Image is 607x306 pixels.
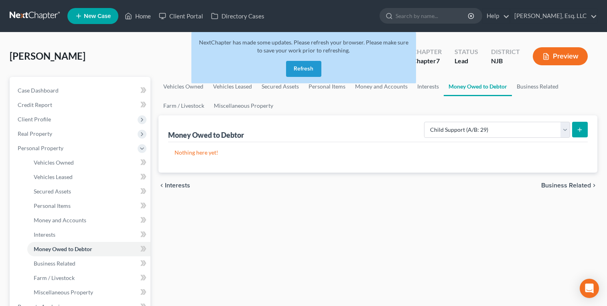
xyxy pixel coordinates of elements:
button: Refresh [286,61,321,77]
span: Personal Property [18,145,63,151]
a: Business Related [27,256,150,271]
a: Money and Accounts [27,213,150,227]
span: Money Owed to Debtor [34,246,92,252]
i: chevron_right [591,182,597,189]
div: Lead [455,56,478,66]
span: New Case [84,13,111,19]
a: Farm / Livestock [27,271,150,285]
div: Chapter [412,47,442,56]
a: Help [483,9,510,23]
span: Money and Accounts [34,217,86,223]
i: chevron_left [158,182,165,189]
span: Personal Items [34,202,71,209]
button: Preview [533,47,588,65]
input: Search by name... [396,8,469,23]
button: chevron_left Interests [158,182,190,189]
a: Vehicles Leased [27,170,150,184]
a: Credit Report [11,98,150,112]
a: Business Related [512,77,563,96]
span: Business Related [34,260,75,267]
a: Vehicles Owned [158,77,208,96]
span: NextChapter has made some updates. Please refresh your browser. Please make sure to save your wor... [199,39,408,54]
a: Home [121,9,155,23]
span: Interests [165,182,190,189]
a: Client Portal [155,9,207,23]
a: Farm / Livestock [158,96,209,115]
span: 7 [436,57,440,64]
a: Secured Assets [27,184,150,199]
div: Chapter [412,56,442,66]
span: Credit Report [18,101,52,108]
span: Vehicles Owned [34,159,74,166]
div: Money Owed to Debtor [168,130,246,140]
a: [PERSON_NAME], Esq. LLC [510,9,597,23]
div: Open Intercom Messenger [580,279,599,298]
span: [PERSON_NAME] [10,50,85,62]
span: Secured Assets [34,188,71,195]
p: Nothing here yet! [175,149,581,157]
a: Vehicles Owned [27,155,150,170]
button: Business Related chevron_right [541,182,597,189]
div: District [491,47,520,56]
a: Interests [27,227,150,242]
a: Money Owed to Debtor [27,242,150,256]
div: NJB [491,56,520,66]
span: Case Dashboard [18,87,59,94]
a: Money Owed to Debtor [444,77,512,96]
a: Miscellaneous Property [209,96,278,115]
a: Personal Items [27,199,150,213]
span: Real Property [18,130,52,137]
span: Miscellaneous Property [34,289,93,296]
a: Directory Cases [207,9,268,23]
span: Business Related [541,182,591,189]
span: Client Profile [18,116,51,123]
a: Interests [412,77,444,96]
a: Miscellaneous Property [27,285,150,300]
span: Interests [34,231,55,238]
span: Farm / Livestock [34,274,75,281]
span: Vehicles Leased [34,173,73,180]
a: Case Dashboard [11,83,150,98]
div: Status [455,47,478,56]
